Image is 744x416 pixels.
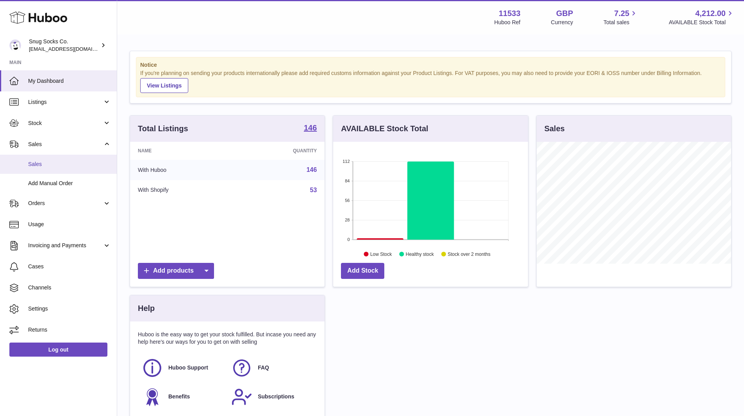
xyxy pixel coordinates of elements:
[556,8,573,19] strong: GBP
[343,159,350,164] text: 112
[345,198,350,203] text: 56
[9,343,107,357] a: Log out
[168,393,190,400] span: Benefits
[130,142,235,160] th: Name
[348,237,350,242] text: 0
[231,357,313,379] a: FAQ
[28,77,111,85] span: My Dashboard
[235,142,325,160] th: Quantity
[140,78,188,93] a: View Listings
[499,8,521,19] strong: 11533
[28,221,111,228] span: Usage
[258,393,294,400] span: Subscriptions
[28,263,111,270] span: Cases
[669,8,735,26] a: 4,212.00 AVAILABLE Stock Total
[142,357,223,379] a: Huboo Support
[29,46,115,52] span: [EMAIL_ADDRESS][DOMAIN_NAME]
[310,187,317,193] a: 53
[494,19,521,26] div: Huboo Ref
[345,218,350,222] text: 28
[9,39,21,51] img: info@snugsocks.co.uk
[448,251,491,257] text: Stock over 2 months
[138,263,214,279] a: Add products
[614,8,630,19] span: 7.25
[370,251,392,257] text: Low Stock
[28,200,103,207] span: Orders
[551,19,573,26] div: Currency
[28,161,111,168] span: Sales
[138,123,188,134] h3: Total Listings
[138,303,155,314] h3: Help
[669,19,735,26] span: AVAILABLE Stock Total
[28,98,103,106] span: Listings
[28,284,111,291] span: Channels
[28,326,111,334] span: Returns
[345,179,350,183] text: 84
[142,386,223,407] a: Benefits
[168,364,208,371] span: Huboo Support
[603,8,638,26] a: 7.25 Total sales
[341,263,384,279] a: Add Stock
[140,61,721,69] strong: Notice
[29,38,99,53] div: Snug Socks Co.
[140,70,721,93] div: If you're planning on sending your products internationally please add required customs informati...
[304,124,317,132] strong: 146
[341,123,428,134] h3: AVAILABLE Stock Total
[130,160,235,180] td: With Huboo
[544,123,565,134] h3: Sales
[695,8,726,19] span: 4,212.00
[28,305,111,312] span: Settings
[28,242,103,249] span: Invoicing and Payments
[28,180,111,187] span: Add Manual Order
[603,19,638,26] span: Total sales
[304,124,317,133] a: 146
[231,386,313,407] a: Subscriptions
[307,166,317,173] a: 146
[130,180,235,200] td: With Shopify
[406,251,434,257] text: Healthy stock
[28,120,103,127] span: Stock
[258,364,269,371] span: FAQ
[138,331,317,346] p: Huboo is the easy way to get your stock fulfilled. But incase you need any help here's our ways f...
[28,141,103,148] span: Sales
